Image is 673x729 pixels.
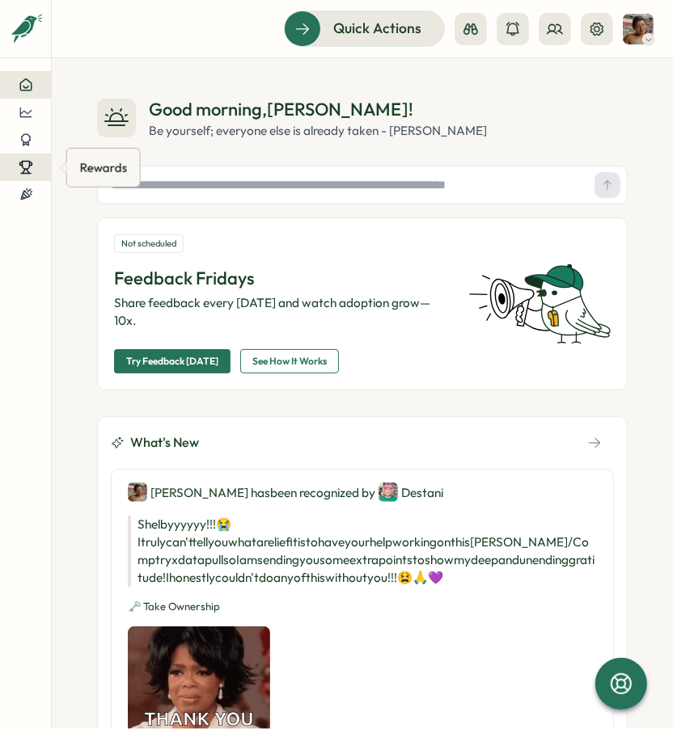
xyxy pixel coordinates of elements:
p: Shelbyyyyyy!!! 😭 I truly can't tell you what a relief it is to have your help working on this [PE... [128,516,597,587]
button: Quick Actions [284,11,445,46]
span: Try Feedback [DATE] [126,350,218,373]
img: Shelby Perera [623,14,654,44]
span: See How It Works [252,350,327,373]
div: Rewards [77,155,130,180]
div: Destani [379,482,443,503]
div: Be yourself; everyone else is already taken - [PERSON_NAME] [149,122,487,140]
p: Feedback Fridays [114,266,449,291]
img: Destani Engel [379,482,398,502]
button: See How It Works [240,349,339,373]
span: Quick Actions [333,18,421,39]
div: Good morning , [PERSON_NAME] ! [149,97,487,122]
div: [PERSON_NAME] has been recognized by [128,482,597,503]
p: 🗝️ Take Ownership [128,600,597,614]
button: Try Feedback [DATE] [114,349,231,373]
img: Shelby Perera [128,482,147,502]
p: Share feedback every [DATE] and watch adoption grow—10x. [114,294,449,330]
div: Not scheduled [114,234,184,253]
span: What's New [130,432,199,453]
